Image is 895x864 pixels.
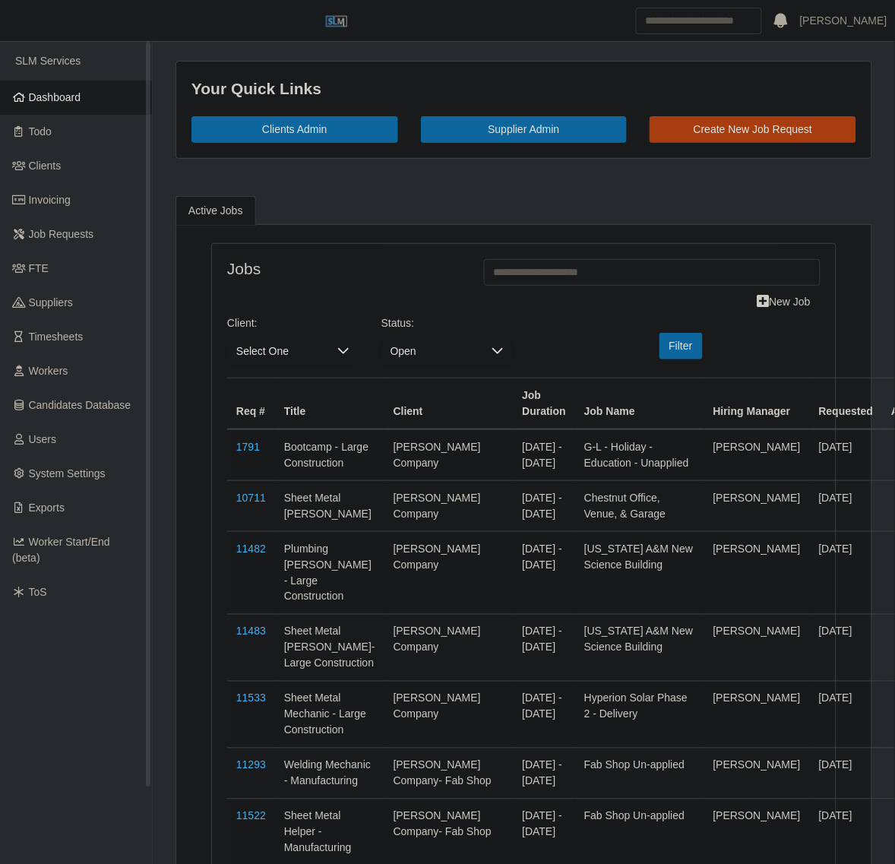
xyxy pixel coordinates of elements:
span: Invoicing [29,194,71,206]
span: Clients [29,160,62,172]
span: Timesheets [29,331,84,343]
td: Welding Mechanic - Manufacturing [275,748,384,799]
td: [DATE] - [DATE] [513,681,575,748]
td: [DATE] - [DATE] [513,480,575,531]
th: Hiring Manager [704,378,810,429]
td: [DATE] [810,480,883,531]
a: Create New Job Request [650,116,856,143]
span: Todo [29,125,52,138]
span: System Settings [29,467,106,479]
span: Exports [29,502,65,514]
td: Chestnut Office, Venue, & Garage [575,480,704,531]
span: Select One [227,337,328,366]
td: G-L - Holiday - Education - Unapplied [575,429,704,481]
input: Search [636,8,762,34]
a: 11522 [236,810,266,822]
span: Worker Start/End (beta) [12,536,110,564]
td: [DATE] [810,748,883,799]
label: Client: [227,315,258,331]
td: Sheet Metal [PERSON_NAME] [275,480,384,531]
span: Job Requests [29,228,94,240]
img: SLM Logo [325,10,348,33]
a: 10711 [236,492,266,504]
span: Candidates Database [29,399,131,411]
a: 11482 [236,543,266,555]
span: SLM Services [15,55,81,67]
label: Status: [381,315,415,331]
td: [US_STATE] A&M New Science Building [575,614,704,681]
span: ToS [29,586,47,598]
a: Supplier Admin [421,116,628,143]
td: Fab Shop Un-applied [575,748,704,799]
a: Active Jobs [176,196,256,226]
td: [DATE] [810,614,883,681]
td: [DATE] - [DATE] [513,429,575,481]
td: [US_STATE] A&M New Science Building [575,531,704,614]
td: [DATE] - [DATE] [513,614,575,681]
td: [PERSON_NAME] [704,614,810,681]
td: [PERSON_NAME] Company [384,480,514,531]
td: [DATE] [810,681,883,748]
td: [PERSON_NAME] [704,531,810,614]
a: Clients Admin [191,116,398,143]
a: New Job [748,289,821,315]
td: [DATE] [810,531,883,614]
div: Your Quick Links [191,77,856,101]
th: Req # [227,378,275,429]
th: Requested [810,378,883,429]
td: [PERSON_NAME] [704,748,810,799]
td: Bootcamp - Large Construction [275,429,384,481]
th: Job Name [575,378,704,429]
a: 1791 [236,441,260,453]
span: FTE [29,262,49,274]
th: Job Duration [513,378,575,429]
td: [PERSON_NAME] [704,429,810,481]
a: 11293 [236,759,266,771]
td: [PERSON_NAME] Company- Fab Shop [384,748,514,799]
h4: Jobs [227,259,461,278]
td: [DATE] - [DATE] [513,748,575,799]
a: 11533 [236,692,266,704]
td: Hyperion Solar Phase 2 - Delivery [575,681,704,748]
td: [PERSON_NAME] Company [384,531,514,614]
td: Sheet Metal [PERSON_NAME]- Large Construction [275,614,384,681]
a: [PERSON_NAME] [800,13,887,29]
td: [DATE] [810,429,883,481]
span: Dashboard [29,91,81,103]
span: Workers [29,365,68,377]
td: Sheet Metal Mechanic - Large Construction [275,681,384,748]
span: Users [29,433,57,445]
a: 11483 [236,625,266,638]
td: [PERSON_NAME] [704,480,810,531]
th: Title [275,378,384,429]
td: [PERSON_NAME] Company [384,681,514,748]
button: Filter [659,333,703,359]
td: [DATE] - [DATE] [513,531,575,614]
td: Plumbing [PERSON_NAME] - Large Construction [275,531,384,614]
th: Client [384,378,514,429]
td: [PERSON_NAME] [704,681,810,748]
td: [PERSON_NAME] Company [384,614,514,681]
td: [PERSON_NAME] Company [384,429,514,481]
span: Suppliers [29,296,73,309]
span: Open [381,337,482,366]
